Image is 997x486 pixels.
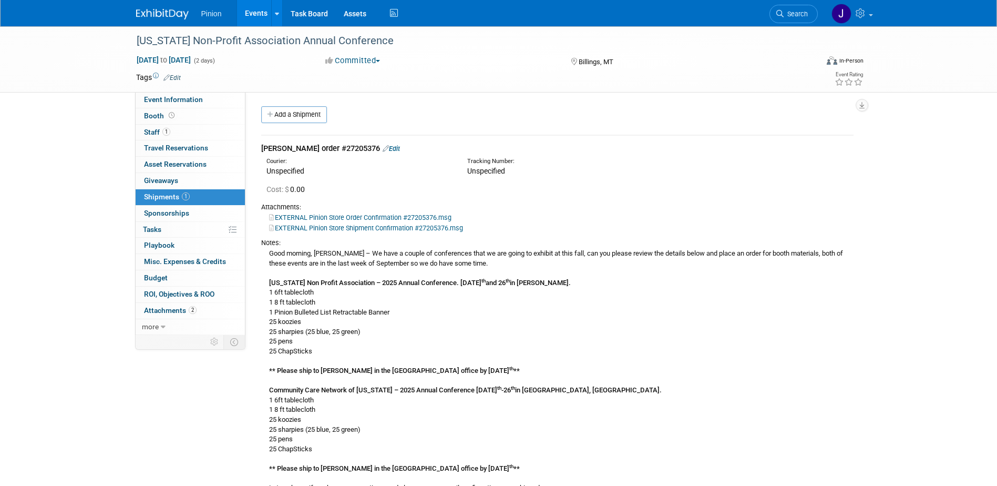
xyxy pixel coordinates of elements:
[136,173,245,189] a: Giveaways
[266,166,451,176] div: Unspecified
[144,160,207,168] span: Asset Reservations
[269,464,520,472] b: ** Please ship to [PERSON_NAME] in the [GEOGRAPHIC_DATA] office by [DATE] **
[205,335,224,349] td: Personalize Event Tab Strip
[509,366,513,371] sup: th
[144,257,226,266] span: Misc. Expenses & Credits
[144,144,208,152] span: Travel Reservations
[481,278,486,283] sup: th
[182,193,190,200] span: 1
[144,95,203,104] span: Event Information
[467,167,505,175] span: Unspecified
[322,55,384,66] button: Committed
[201,9,222,18] span: Pinion
[383,145,400,153] a: Edit
[144,290,214,298] span: ROI, Objectives & ROO
[827,56,837,65] img: Format-Inperson.png
[269,279,571,287] b: [US_STATE] Non Profit Association – 2025 Annual Conference. [DATE] and 26 in [PERSON_NAME].
[144,209,189,217] span: Sponsorships
[839,57,864,65] div: In-Person
[136,92,245,108] a: Event Information
[136,287,245,302] a: ROI, Objectives & ROO
[497,385,501,391] sup: th
[261,202,854,212] div: Attachments:
[136,108,245,124] a: Booth
[269,224,463,232] a: EXTERNAL Pinion Store Shipment Confirmation #27205376.msg
[136,9,189,19] img: ExhibitDay
[144,193,190,201] span: Shipments
[136,125,245,140] a: Staff1
[136,55,191,65] span: [DATE] [DATE]
[136,189,245,205] a: Shipments1
[163,74,181,82] a: Edit
[167,112,177,119] span: Booth not reserved yet
[136,206,245,221] a: Sponsorships
[784,10,808,18] span: Search
[769,5,818,23] a: Search
[136,270,245,286] a: Budget
[144,176,178,185] span: Giveaways
[136,254,245,270] a: Misc. Expenses & Credits
[509,463,513,469] sup: th
[467,157,703,166] div: Tracking Number:
[159,56,169,64] span: to
[136,303,245,319] a: Attachments2
[144,241,174,249] span: Playbook
[579,58,613,66] span: Billings, MT
[269,214,451,221] a: EXTERNAL Pinion Store Order Confirmation #27205376.msg
[266,185,309,194] span: 0.00
[136,238,245,254] a: Playbook
[261,106,327,123] a: Add a Shipment
[136,222,245,238] a: Tasks
[136,157,245,173] a: Asset Reservations
[261,238,854,248] div: Notes:
[144,274,168,282] span: Budget
[506,278,510,283] sup: th
[193,57,215,64] span: (2 days)
[831,4,851,24] img: Jennifer Plumisto
[144,306,197,315] span: Attachments
[835,72,863,77] div: Event Rating
[136,140,245,156] a: Travel Reservations
[136,72,181,83] td: Tags
[136,319,245,335] a: more
[261,143,854,154] div: [PERSON_NAME] order #27205376
[144,128,170,136] span: Staff
[266,185,290,194] span: Cost: $
[142,322,159,331] span: more
[162,128,170,136] span: 1
[511,385,515,391] sup: th
[133,32,802,50] div: [US_STATE] Non-Profit Association Annual Conference
[223,335,245,349] td: Toggle Event Tabs
[269,386,662,394] b: Community Care Network of [US_STATE] – 2025 Annual Conference [DATE] -26 in [GEOGRAPHIC_DATA], [G...
[189,306,197,314] span: 2
[144,112,177,120] span: Booth
[266,157,451,166] div: Courier:
[269,367,520,374] b: ** Please ship to [PERSON_NAME] in the [GEOGRAPHIC_DATA] office by [DATE] **
[143,225,161,234] span: Tasks
[756,55,864,70] div: Event Format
